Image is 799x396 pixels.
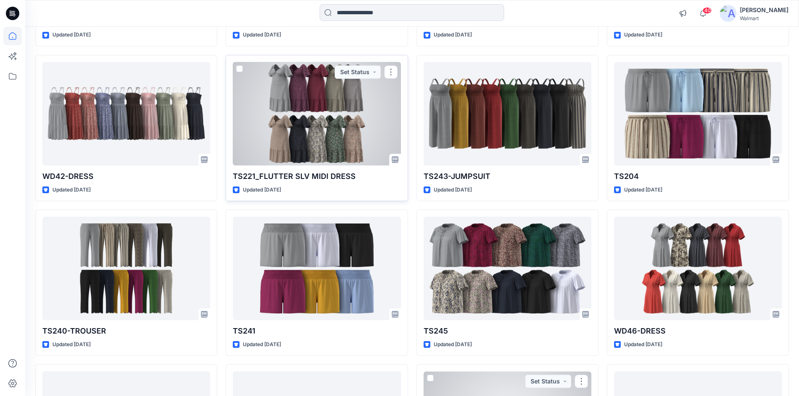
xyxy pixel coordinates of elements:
[243,340,281,349] p: Updated [DATE]
[243,31,281,39] p: Updated [DATE]
[233,62,401,166] a: TS221_FLUTTER SLV MIDI DRESS
[52,340,91,349] p: Updated [DATE]
[42,171,210,182] p: WD42-DRESS
[624,31,662,39] p: Updated [DATE]
[233,217,401,320] a: TS241
[614,325,782,337] p: WD46-DRESS
[624,340,662,349] p: Updated [DATE]
[243,186,281,194] p: Updated [DATE]
[42,62,210,166] a: WD42-DRESS
[424,62,591,166] a: TS243-JUMPSUIT
[42,217,210,320] a: TS240-TROUSER
[434,340,472,349] p: Updated [DATE]
[233,325,401,337] p: TS241
[424,171,591,182] p: TS243-JUMPSUIT
[614,217,782,320] a: WD46-DRESS
[740,5,789,15] div: [PERSON_NAME]
[614,62,782,166] a: TS204
[624,186,662,194] p: Updated [DATE]
[52,31,91,39] p: Updated [DATE]
[703,7,712,14] span: 40
[434,186,472,194] p: Updated [DATE]
[614,171,782,182] p: TS204
[424,217,591,320] a: TS245
[42,325,210,337] p: TS240-TROUSER
[740,15,789,21] div: Walmart
[233,171,401,182] p: TS221_FLUTTER SLV MIDI DRESS
[52,186,91,194] p: Updated [DATE]
[424,325,591,337] p: TS245
[720,5,737,22] img: avatar
[434,31,472,39] p: Updated [DATE]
